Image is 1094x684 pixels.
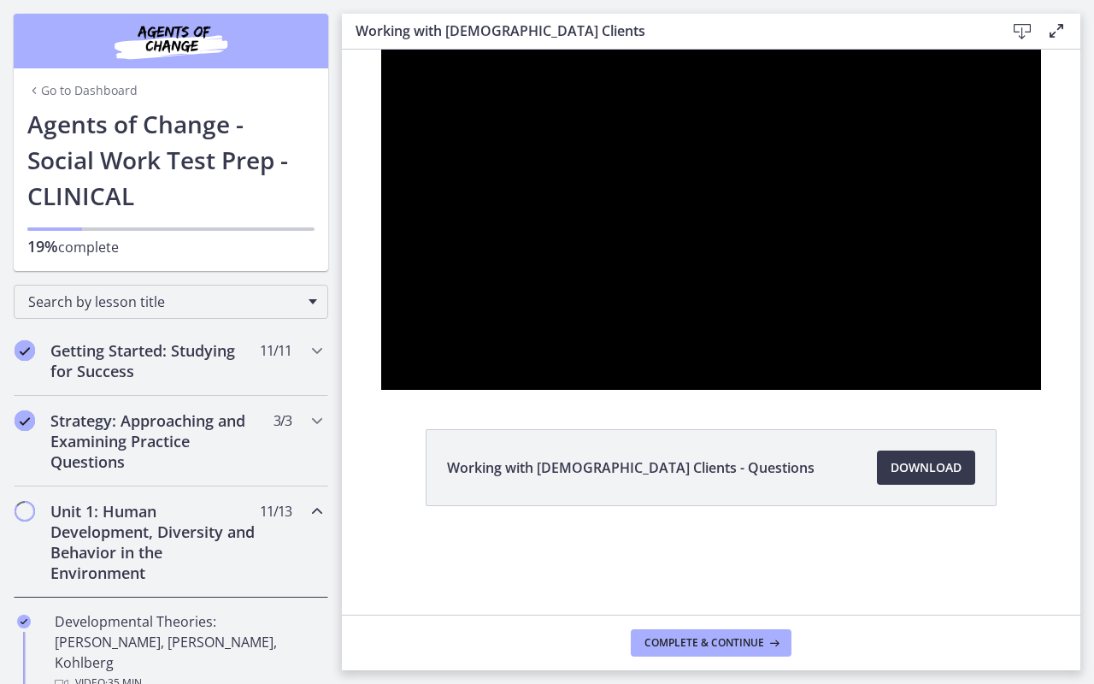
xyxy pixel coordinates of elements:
span: Search by lesson title [28,292,300,311]
i: Completed [15,340,35,361]
img: Agents of Change Social Work Test Prep [68,21,273,62]
h2: Strategy: Approaching and Examining Practice Questions [50,410,259,472]
span: Working with [DEMOGRAPHIC_DATA] Clients - Questions [447,457,815,478]
h2: Getting Started: Studying for Success [50,340,259,381]
span: 19% [27,236,58,256]
h2: Unit 1: Human Development, Diversity and Behavior in the Environment [50,501,259,583]
span: Complete & continue [644,636,764,650]
i: Completed [17,615,31,628]
h1: Agents of Change - Social Work Test Prep - CLINICAL [27,106,315,214]
i: Completed [15,410,35,431]
span: Download [891,457,962,478]
iframe: Video Lesson [342,50,1080,390]
a: Go to Dashboard [27,82,138,99]
h3: Working with [DEMOGRAPHIC_DATA] Clients [356,21,978,41]
span: 11 / 11 [260,340,291,361]
span: 3 / 3 [273,410,291,431]
p: complete [27,236,315,257]
button: Complete & continue [631,629,791,657]
div: Search by lesson title [14,285,328,319]
span: 11 / 13 [260,501,291,522]
a: Download [877,451,975,485]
